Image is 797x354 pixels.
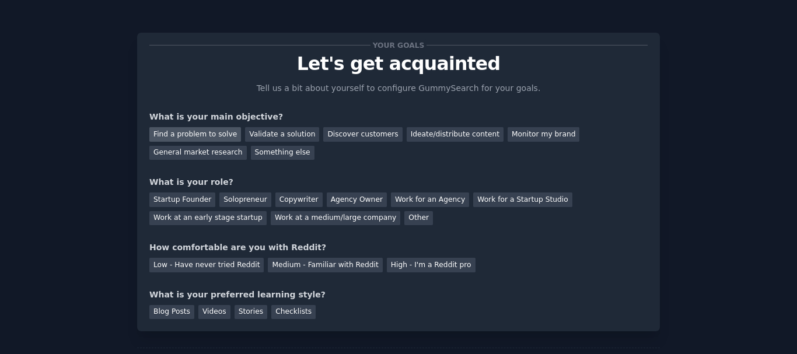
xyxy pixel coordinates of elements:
p: Let's get acquainted [149,54,648,74]
div: Medium - Familiar with Reddit [268,258,382,272]
div: Startup Founder [149,192,215,207]
div: Validate a solution [245,127,319,142]
div: What is your main objective? [149,111,648,123]
div: Solopreneur [219,192,271,207]
div: Other [404,211,433,226]
div: High - I'm a Reddit pro [387,258,476,272]
p: Tell us a bit about yourself to configure GummySearch for your goals. [251,82,546,94]
div: Work for a Startup Studio [473,192,572,207]
div: General market research [149,146,247,160]
div: Checklists [271,305,316,320]
div: Work at an early stage startup [149,211,267,226]
div: Find a problem to solve [149,127,241,142]
div: Work at a medium/large company [271,211,400,226]
div: Stories [235,305,267,320]
div: What is your preferred learning style? [149,289,648,301]
div: Low - Have never tried Reddit [149,258,264,272]
div: Something else [251,146,314,160]
div: Discover customers [323,127,402,142]
div: Work for an Agency [391,192,469,207]
div: Copywriter [275,192,323,207]
div: Monitor my brand [508,127,579,142]
div: Blog Posts [149,305,194,320]
div: Agency Owner [327,192,387,207]
div: Videos [198,305,230,320]
span: Your goals [370,39,427,51]
div: Ideate/distribute content [407,127,504,142]
div: What is your role? [149,176,648,188]
div: How comfortable are you with Reddit? [149,241,648,254]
